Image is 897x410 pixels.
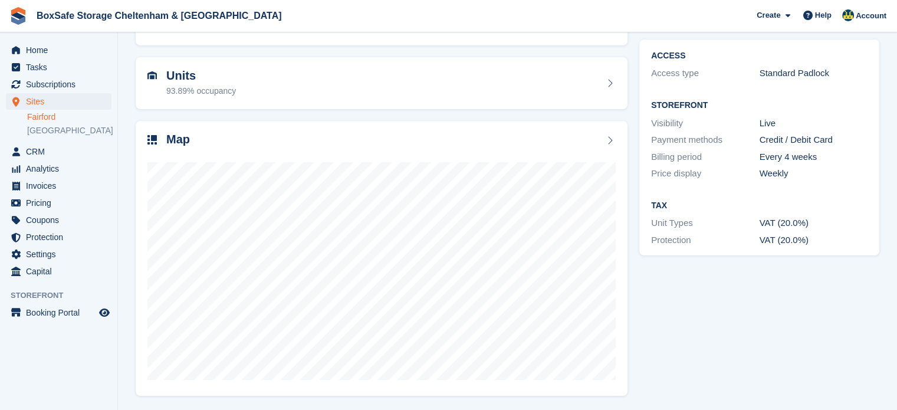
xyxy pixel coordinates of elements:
[6,143,111,160] a: menu
[166,133,190,146] h2: Map
[6,246,111,263] a: menu
[651,51,868,61] h2: ACCESS
[651,234,760,247] div: Protection
[651,167,760,181] div: Price display
[651,101,868,110] h2: Storefront
[651,67,760,80] div: Access type
[6,76,111,93] a: menu
[26,76,97,93] span: Subscriptions
[760,133,868,147] div: Credit / Debit Card
[856,10,886,22] span: Account
[26,178,97,194] span: Invoices
[136,57,627,109] a: Units 93.89% occupancy
[32,6,286,25] a: BoxSafe Storage Cheltenham & [GEOGRAPHIC_DATA]
[6,229,111,245] a: menu
[26,42,97,58] span: Home
[651,150,760,164] div: Billing period
[6,178,111,194] a: menu
[26,304,97,321] span: Booking Portal
[26,263,97,280] span: Capital
[26,59,97,76] span: Tasks
[760,167,868,181] div: Weekly
[815,9,832,21] span: Help
[147,71,157,80] img: unit-icn-7be61d7bf1b0ce9d3e12c5938cc71ed9869f7b940bace4675aadf7bd6d80202e.svg
[136,121,627,396] a: Map
[6,263,111,280] a: menu
[11,290,117,301] span: Storefront
[9,7,27,25] img: stora-icon-8386f47178a22dfd0bd8f6a31ec36ba5ce8667c1dd55bd0f319d3a0aa187defe.svg
[26,246,97,263] span: Settings
[760,217,868,230] div: VAT (20.0%)
[760,67,868,80] div: Standard Padlock
[6,160,111,177] a: menu
[651,201,868,211] h2: Tax
[26,195,97,211] span: Pricing
[760,150,868,164] div: Every 4 weeks
[166,85,236,97] div: 93.89% occupancy
[26,93,97,110] span: Sites
[651,117,760,130] div: Visibility
[147,135,157,145] img: map-icn-33ee37083ee616e46c38cad1a60f524a97daa1e2b2c8c0bc3eb3415660979fc1.svg
[6,304,111,321] a: menu
[6,59,111,76] a: menu
[6,212,111,228] a: menu
[27,111,111,123] a: Fairford
[6,93,111,110] a: menu
[6,42,111,58] a: menu
[651,217,760,230] div: Unit Types
[27,125,111,136] a: [GEOGRAPHIC_DATA]
[26,212,97,228] span: Coupons
[842,9,854,21] img: Kim Virabi
[97,306,111,320] a: Preview store
[166,69,236,83] h2: Units
[6,195,111,211] a: menu
[757,9,780,21] span: Create
[26,160,97,177] span: Analytics
[26,229,97,245] span: Protection
[760,234,868,247] div: VAT (20.0%)
[651,133,760,147] div: Payment methods
[26,143,97,160] span: CRM
[760,117,868,130] div: Live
